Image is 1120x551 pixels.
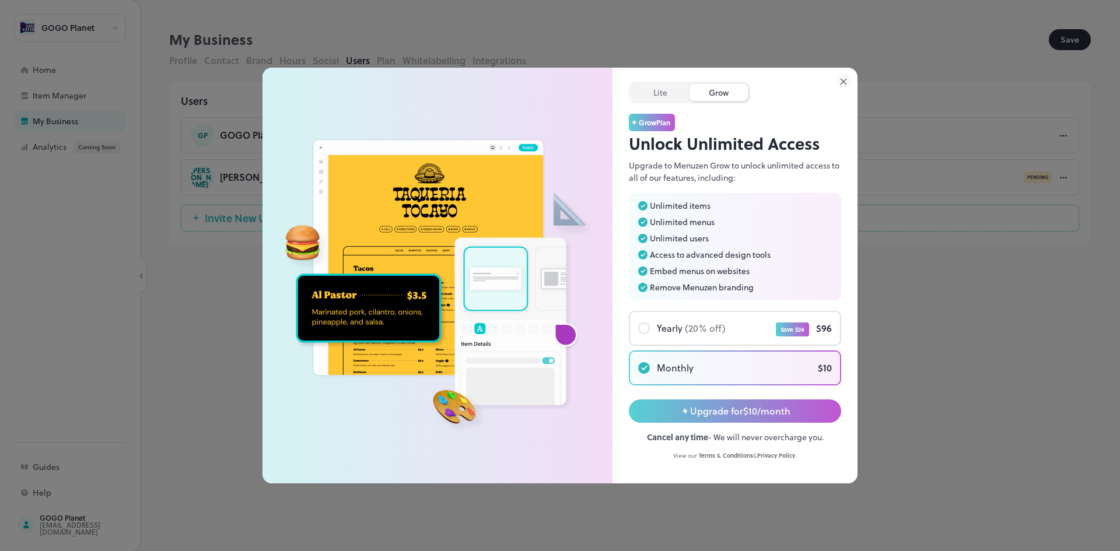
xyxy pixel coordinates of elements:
[650,234,709,243] span: Unlimited users
[757,451,795,459] a: Privacy Policy
[629,159,841,184] p: Upgrade to Menuzen Grow to unlock unlimited access to all of our features, including:
[33,19,57,28] div: v 4.0.25
[650,218,715,226] span: Unlimited menus
[629,431,841,443] div: - We will never overcharge you.
[262,78,612,473] img: plan-09fc0da6.png
[690,404,790,418] span: Upgrade for $10/month
[629,451,841,460] p: View our & .
[19,30,28,40] img: website_grey.svg
[726,324,832,333] div: $ 96
[694,363,832,373] div: $ 10
[30,30,128,40] div: Domain: [DOMAIN_NAME]
[689,84,748,101] div: Grow
[776,322,809,336] span: Save $ 24
[650,202,710,210] span: Unlimited items
[699,451,753,459] a: Terms & Conditions
[685,321,726,335] span: (20% off)
[657,363,694,373] span: Monthly
[639,117,670,128] span: Grow Plan
[650,251,771,259] span: Access to advanced design tools
[650,283,754,292] span: Remove Menuzen branding
[631,84,689,101] div: Lite
[647,431,708,443] span: Cancel any time
[44,69,104,76] div: Domain Overview
[129,69,197,76] div: Keywords by Traffic
[650,267,750,275] span: Embed menus on websites
[116,68,125,77] img: tab_keywords_by_traffic_grey.svg
[32,68,41,77] img: tab_domain_overview_orange.svg
[629,399,841,423] button: Upgrade for$10/month
[19,19,28,28] img: logo_orange.svg
[629,131,841,156] p: Unlock Unlimited Access
[657,324,726,333] span: Yearly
